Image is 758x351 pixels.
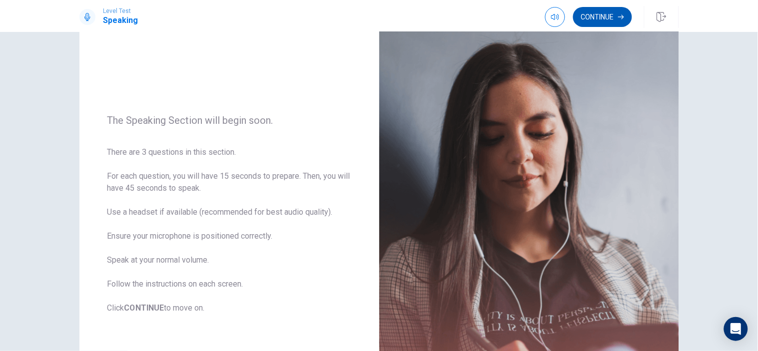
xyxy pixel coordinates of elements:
[724,317,748,341] div: Open Intercom Messenger
[573,7,632,27] button: Continue
[124,303,164,313] b: CONTINUE
[107,114,351,126] span: The Speaking Section will begin soon.
[103,14,138,26] h1: Speaking
[107,146,351,314] span: There are 3 questions in this section. For each question, you will have 15 seconds to prepare. Th...
[103,7,138,14] span: Level Test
